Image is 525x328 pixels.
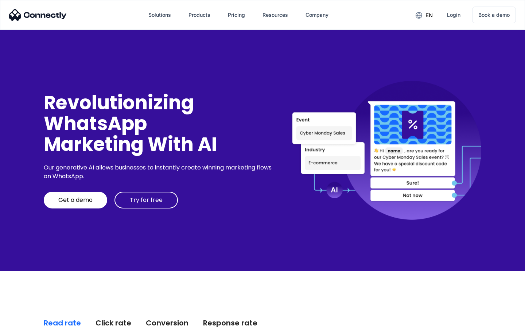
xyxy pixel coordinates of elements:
div: Revolutionizing WhatsApp Marketing With AI [44,92,274,155]
a: Pricing [222,6,251,24]
div: Products [188,10,210,20]
div: Company [306,10,328,20]
a: Try for free [114,192,178,208]
div: Get a demo [58,196,93,204]
img: Connectly Logo [9,9,67,21]
a: Login [441,6,466,24]
div: Conversion [146,318,188,328]
div: Our generative AI allows businesses to instantly create winning marketing flows on WhatsApp. [44,163,274,181]
div: Response rate [203,318,257,328]
div: Resources [262,10,288,20]
div: Click rate [96,318,131,328]
a: Get a demo [44,192,107,208]
div: Pricing [228,10,245,20]
div: Login [447,10,460,20]
div: Try for free [130,196,163,204]
div: Read rate [44,318,81,328]
div: Solutions [148,10,171,20]
a: Book a demo [472,7,516,23]
div: en [425,10,433,20]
